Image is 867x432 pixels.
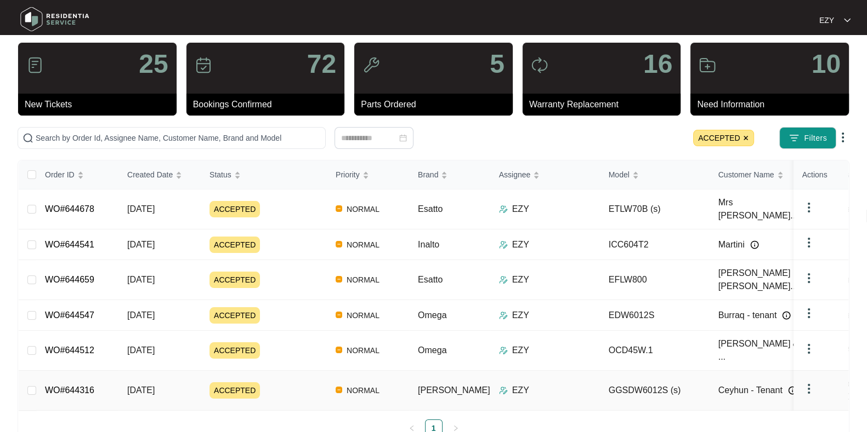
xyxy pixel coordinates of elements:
span: [DATE] [127,385,155,395]
span: [PERSON_NAME] & ... [718,337,805,364]
a: WO#644659 [45,275,94,284]
img: Assigner Icon [499,346,508,355]
a: WO#644512 [45,345,94,355]
span: NORMAL [342,273,384,286]
span: right [452,425,459,431]
p: Warranty Replacement [529,98,681,111]
a: WO#644316 [45,385,94,395]
img: icon [362,56,380,74]
span: Mrs [PERSON_NAME]... [718,196,805,222]
th: Created Date [118,160,201,189]
span: Burraq - tenant [718,309,777,322]
span: ACCEPTED [693,130,754,146]
button: filter iconFilters [779,127,836,149]
span: ACCEPTED [209,201,260,217]
p: EZY [512,309,529,322]
img: dropdown arrow [802,236,815,249]
img: dropdown arrow [802,272,815,285]
td: EDW6012S [600,300,710,331]
img: dropdown arrow [802,342,815,355]
img: dropdown arrow [802,201,815,214]
span: Assignee [499,169,531,181]
span: Created Date [127,169,173,181]
th: Actions [794,160,848,189]
img: Assigner Icon [499,311,508,320]
img: Assigner Icon [499,386,508,395]
span: Esatto [418,204,443,214]
span: [DATE] [127,240,155,249]
span: NORMAL [342,344,384,357]
span: NORMAL [342,203,384,216]
span: ACCEPTED [209,307,260,324]
th: Order ID [36,160,118,189]
span: Martini [718,238,745,251]
a: WO#644678 [45,204,94,214]
span: Customer Name [718,169,774,181]
span: Omega [418,310,446,320]
p: 16 [643,51,672,77]
span: ACCEPTED [209,237,260,253]
span: left [409,425,415,431]
input: Search by Order Id, Assignee Name, Customer Name, Brand and Model [36,132,321,144]
p: 72 [307,51,336,77]
span: Inalto [418,240,439,249]
span: [DATE] [127,310,155,320]
p: New Tickets [25,98,177,111]
img: dropdown arrow [836,131,849,144]
img: Info icon [750,240,759,249]
img: Vercel Logo [336,387,342,393]
p: Bookings Confirmed [193,98,345,111]
th: Status [201,160,327,189]
img: residentia service logo [16,3,93,36]
span: ACCEPTED [209,382,260,399]
img: dropdown arrow [802,382,815,395]
img: icon [195,56,212,74]
p: 10 [812,51,841,77]
span: ACCEPTED [209,272,260,288]
th: Brand [409,160,490,189]
img: close icon [743,135,749,141]
td: OCD45W.1 [600,331,710,371]
img: icon [699,56,716,74]
img: Vercel Logo [336,205,342,212]
span: ACCEPTED [209,342,260,359]
img: Assigner Icon [499,205,508,214]
p: EZY [819,15,834,26]
img: Info icon [788,386,797,395]
td: ETLW70B (s) [600,189,710,229]
span: Model [609,169,630,181]
img: icon [26,56,44,74]
span: Omega [418,345,446,355]
span: NORMAL [342,384,384,397]
span: Ceyhun - Tenant [718,384,783,397]
span: NORMAL [342,238,384,251]
td: GGSDW6012S (s) [600,371,710,411]
th: Assignee [490,160,600,189]
span: [PERSON_NAME] [418,385,490,395]
span: Brand [418,169,438,181]
span: Esatto [418,275,443,284]
th: Model [600,160,710,189]
span: [DATE] [127,345,155,355]
img: Assigner Icon [499,275,508,284]
th: Priority [327,160,409,189]
img: dropdown arrow [844,18,851,23]
th: Customer Name [710,160,819,189]
img: Vercel Logo [336,241,342,247]
img: search-icon [22,133,33,143]
img: Vercel Logo [336,312,342,318]
p: 25 [139,51,168,77]
p: EZY [512,238,529,251]
img: Vercel Logo [336,347,342,353]
p: EZY [512,273,529,286]
span: Priority [336,169,360,181]
img: filter icon [789,133,800,143]
img: icon [531,56,548,74]
a: WO#644547 [45,310,94,320]
td: EFLW800 [600,260,710,300]
img: Assigner Icon [499,240,508,249]
span: Order ID [45,169,75,181]
a: WO#644541 [45,240,94,249]
span: [DATE] [127,204,155,214]
img: dropdown arrow [802,307,815,320]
